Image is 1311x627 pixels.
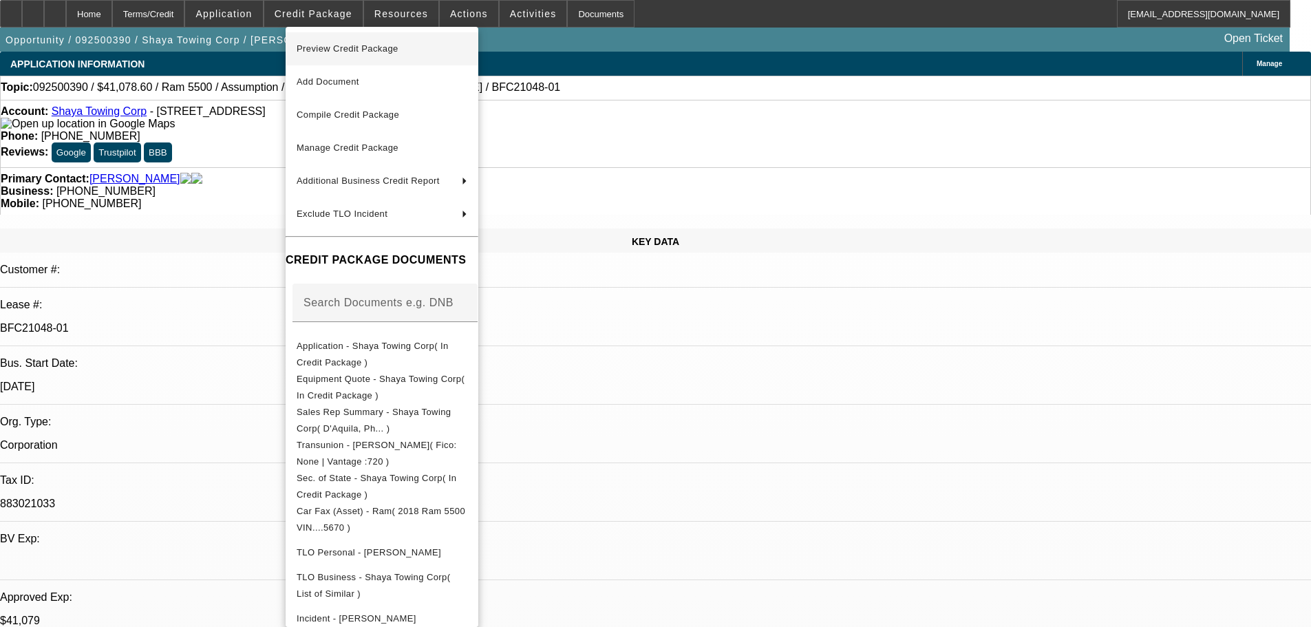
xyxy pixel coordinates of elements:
span: TLO Business - Shaya Towing Corp( List of Similar ) [297,572,450,599]
span: Incident - [PERSON_NAME] [297,613,416,624]
span: Transunion - [PERSON_NAME]( Fico: None | Vantage :720 ) [297,440,457,467]
button: Application - Shaya Towing Corp( In Credit Package ) [286,338,478,371]
button: TLO Personal - Peralta, Edward [286,536,478,569]
h4: CREDIT PACKAGE DOCUMENTS [286,252,478,268]
span: Additional Business Credit Report [297,176,440,186]
span: Equipment Quote - Shaya Towing Corp( In Credit Package ) [297,374,465,401]
button: Sales Rep Summary - Shaya Towing Corp( D'Aquila, Ph... ) [286,404,478,437]
span: Manage Credit Package [297,142,398,153]
button: Car Fax (Asset) - Ram( 2018 Ram 5500 VIN....5670 ) [286,503,478,536]
span: Car Fax (Asset) - Ram( 2018 Ram 5500 VIN....5670 ) [297,506,465,533]
button: Equipment Quote - Shaya Towing Corp( In Credit Package ) [286,371,478,404]
span: Exclude TLO Incident [297,209,387,219]
button: Transunion - Peralta, Edward( Fico: None | Vantage :720 ) [286,437,478,470]
span: Application - Shaya Towing Corp( In Credit Package ) [297,341,449,368]
span: TLO Personal - [PERSON_NAME] [297,547,441,557]
span: Sec. of State - Shaya Towing Corp( In Credit Package ) [297,473,456,500]
span: Add Document [297,76,359,87]
span: Compile Credit Package [297,109,399,120]
span: Preview Credit Package [297,43,398,54]
button: TLO Business - Shaya Towing Corp( List of Similar ) [286,569,478,602]
mat-label: Search Documents e.g. DNB [303,297,454,308]
button: Sec. of State - Shaya Towing Corp( In Credit Package ) [286,470,478,503]
span: Sales Rep Summary - Shaya Towing Corp( D'Aquila, Ph... ) [297,407,451,434]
